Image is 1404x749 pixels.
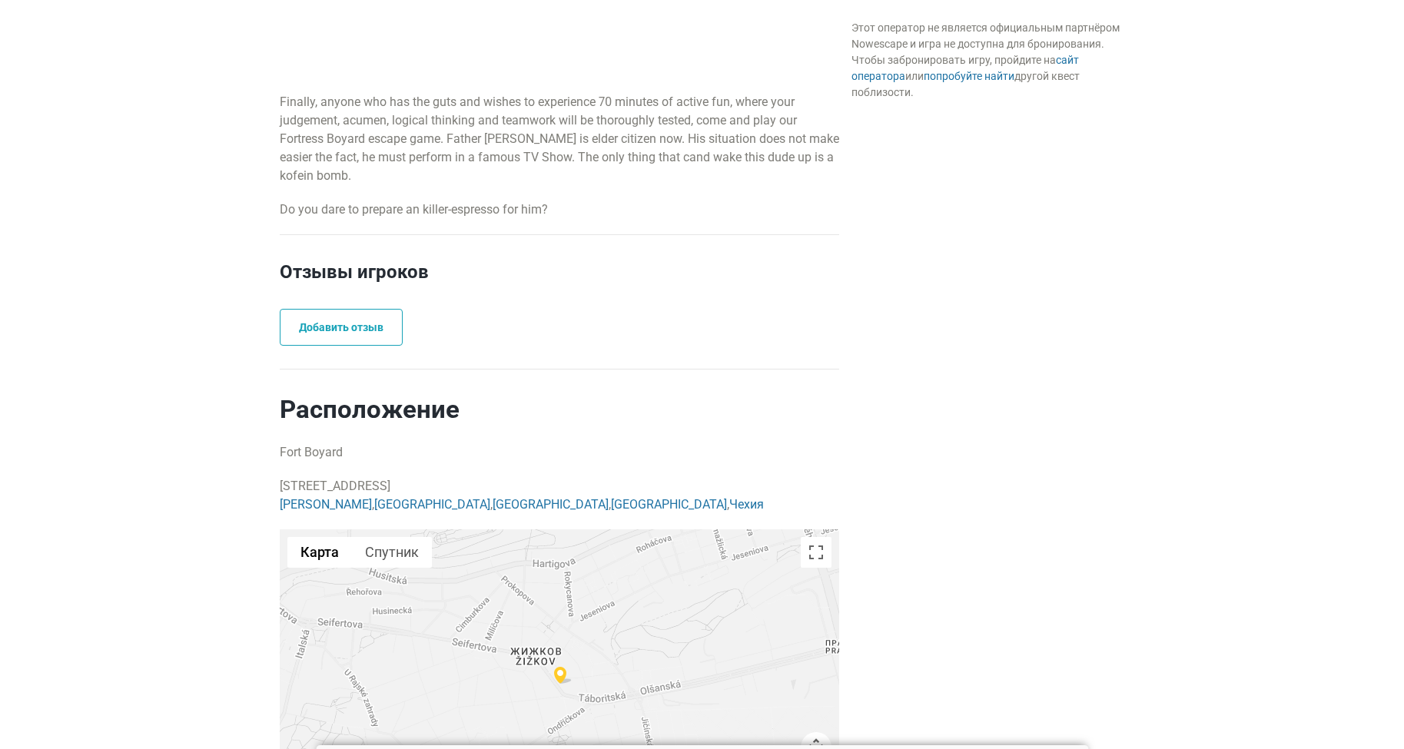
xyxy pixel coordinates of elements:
[280,497,372,512] a: [PERSON_NAME]
[280,394,839,425] h2: Расположение
[287,537,352,568] button: Показать карту с названиями объектов
[352,537,432,568] button: Показать спутниковую карту
[611,497,727,512] a: [GEOGRAPHIC_DATA]
[280,477,839,514] p: [STREET_ADDRESS] , , , ,
[280,443,839,462] p: Fort Boyard
[280,258,839,309] h2: Отзывы игроков
[924,70,1014,82] a: попробуйте найти
[280,201,839,219] p: Do you dare to prepare an killer-espresso for him?
[280,93,839,185] p: Finally, anyone who has the guts and wishes to experience 70 minutes of active fun, where your ju...
[493,497,609,512] a: [GEOGRAPHIC_DATA]
[851,20,1125,101] div: Этот оператор не является официальным партнёром Nowescape и игра не доступна для бронирования. Чт...
[374,497,490,512] a: [GEOGRAPHIC_DATA]
[729,497,764,512] a: Чехия
[280,309,403,346] a: Добавить отзыв
[801,537,831,568] button: Включить полноэкранный режим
